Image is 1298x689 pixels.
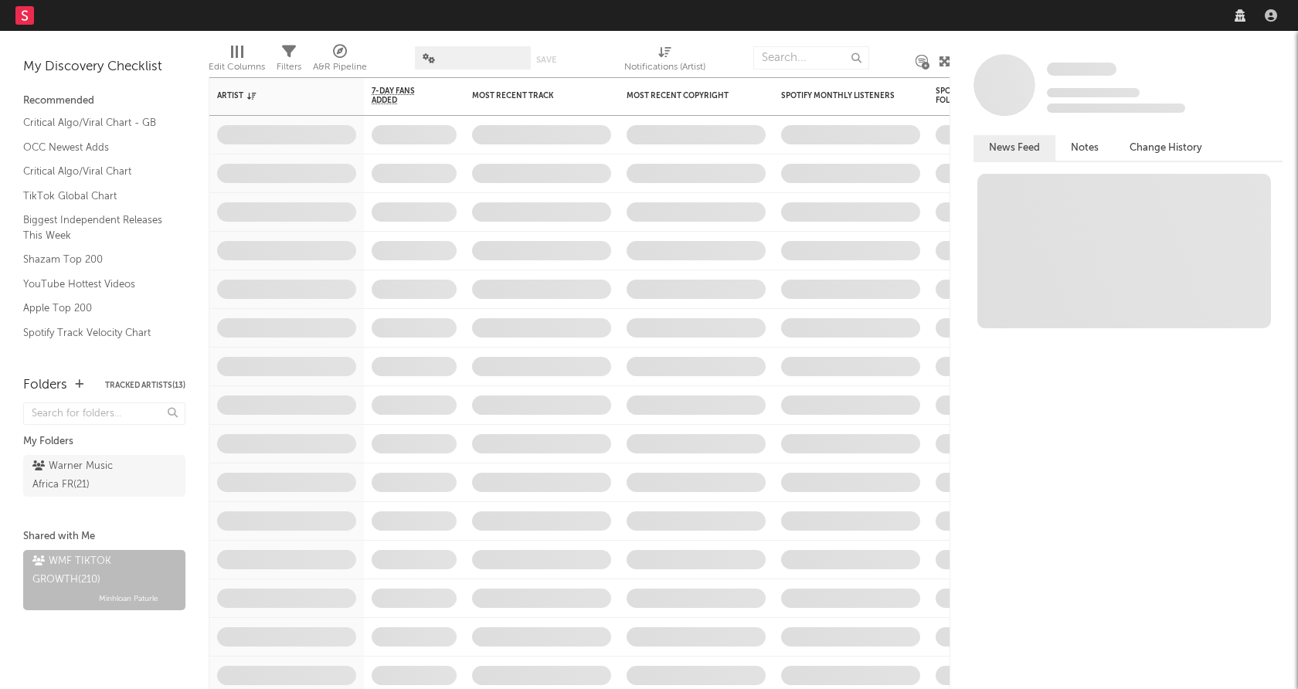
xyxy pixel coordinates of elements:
div: Artist [217,91,333,100]
a: Critical Algo/Viral Chart [23,163,170,180]
a: OCC Newest Adds [23,139,170,156]
div: Recommended [23,92,185,110]
div: Notifications (Artist) [624,58,705,76]
div: Notifications (Artist) [624,39,705,83]
input: Search... [753,46,869,70]
div: Spotify Monthly Listeners [781,91,897,100]
div: Filters [277,39,301,83]
div: A&R Pipeline [313,58,367,76]
a: TikTok Global Chart [23,188,170,205]
a: Biggest Independent Releases This Week [23,212,170,243]
input: Search for folders... [23,402,185,425]
div: Most Recent Track [472,91,588,100]
a: Apple Top 200 [23,300,170,317]
div: My Folders [23,433,185,451]
button: Tracked Artists(13) [105,382,185,389]
a: WMF TIKTOK GROWTH(210)Minhloan Paturle [23,550,185,610]
div: Shared with Me [23,528,185,546]
div: Edit Columns [209,39,265,83]
a: YouTube Hottest Videos [23,276,170,293]
div: Folders [23,376,67,395]
span: 0 fans last week [1047,104,1185,113]
span: 7-Day Fans Added [372,87,433,105]
span: Minhloan Paturle [99,589,158,608]
div: Warner Music Africa FR ( 21 ) [32,457,141,494]
a: Critical Algo/Viral Chart - GB [23,114,170,131]
button: Change History [1114,135,1218,161]
a: Warner Music Africa FR(21) [23,455,185,497]
div: Filters [277,58,301,76]
div: A&R Pipeline [313,39,367,83]
div: Most Recent Copyright [627,91,742,100]
a: Some Artist [1047,62,1116,77]
div: WMF TIKTOK GROWTH ( 210 ) [32,552,172,589]
a: Shazam Top 200 [23,251,170,268]
span: Tracking Since: [DATE] [1047,88,1140,97]
div: My Discovery Checklist [23,58,185,76]
button: News Feed [973,135,1055,161]
a: Spotify Track Velocity Chart [23,324,170,341]
div: Edit Columns [209,58,265,76]
span: Some Artist [1047,63,1116,76]
button: Save [536,56,556,64]
div: Spotify Followers [936,87,990,105]
button: Notes [1055,135,1114,161]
